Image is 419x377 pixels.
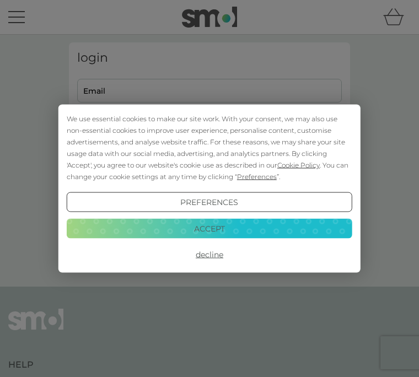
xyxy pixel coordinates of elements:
[277,161,320,169] span: Cookie Policy
[67,245,352,265] button: Decline
[237,173,277,181] span: Preferences
[67,218,352,238] button: Accept
[58,105,361,273] div: Cookie Consent Prompt
[67,113,352,182] div: We use essential cookies to make our site work. With your consent, we may also use non-essential ...
[67,192,352,212] button: Preferences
